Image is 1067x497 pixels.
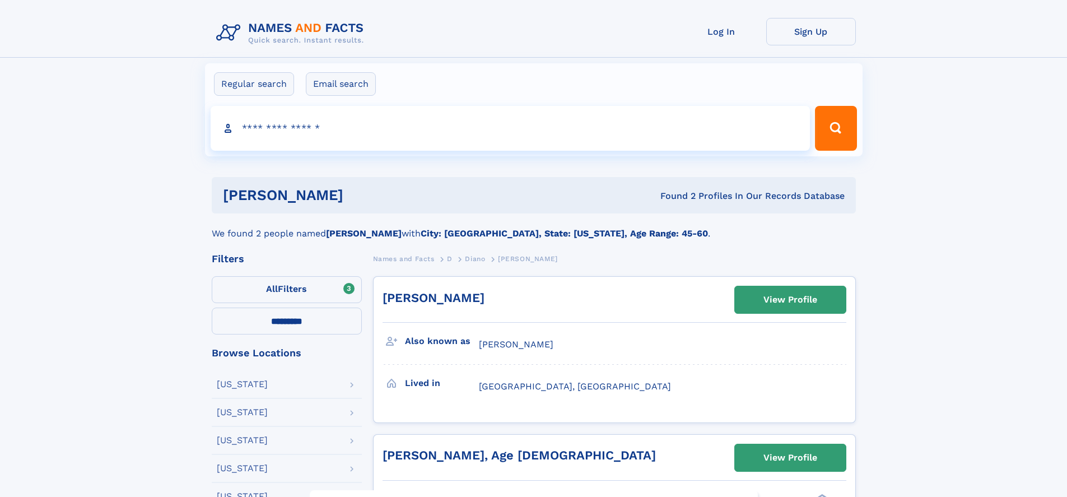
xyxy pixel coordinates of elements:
label: Email search [306,72,376,96]
a: View Profile [735,286,846,313]
a: [PERSON_NAME], Age [DEMOGRAPHIC_DATA] [383,448,656,462]
a: Names and Facts [373,252,435,266]
label: Regular search [214,72,294,96]
label: Filters [212,276,362,303]
a: D [447,252,453,266]
a: Sign Up [766,18,856,45]
span: Diano [465,255,485,263]
span: [PERSON_NAME] [479,339,553,350]
h3: Lived in [405,374,479,393]
h3: Also known as [405,332,479,351]
div: Browse Locations [212,348,362,358]
a: Log In [677,18,766,45]
div: [US_STATE] [217,408,268,417]
b: [PERSON_NAME] [326,228,402,239]
span: [PERSON_NAME] [498,255,558,263]
span: All [266,284,278,294]
a: [PERSON_NAME] [383,291,484,305]
div: We found 2 people named with . [212,213,856,240]
h1: [PERSON_NAME] [223,188,502,202]
input: search input [211,106,810,151]
a: View Profile [735,444,846,471]
a: Diano [465,252,485,266]
img: Logo Names and Facts [212,18,373,48]
div: View Profile [763,445,817,471]
div: [US_STATE] [217,380,268,389]
span: [GEOGRAPHIC_DATA], [GEOGRAPHIC_DATA] [479,381,671,392]
span: D [447,255,453,263]
div: [US_STATE] [217,436,268,445]
div: [US_STATE] [217,464,268,473]
b: City: [GEOGRAPHIC_DATA], State: [US_STATE], Age Range: 45-60 [421,228,708,239]
div: Filters [212,254,362,264]
div: Found 2 Profiles In Our Records Database [502,190,845,202]
button: Search Button [815,106,856,151]
div: View Profile [763,287,817,313]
